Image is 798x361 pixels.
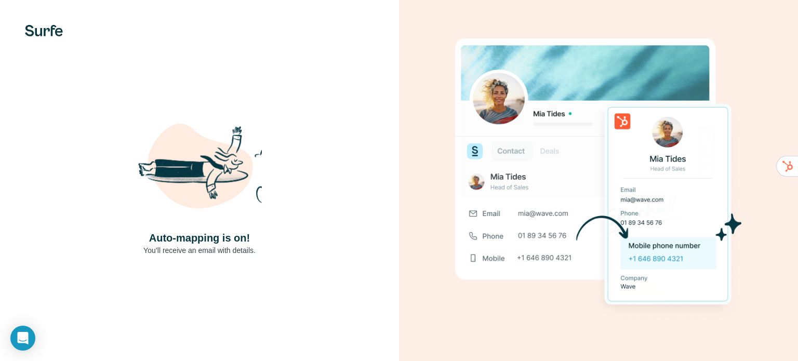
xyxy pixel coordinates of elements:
[149,231,250,245] h4: Auto-mapping is on!
[455,38,742,323] img: Download Success
[10,326,35,351] div: Open Intercom Messenger
[25,25,63,36] img: Surfe's logo
[143,245,256,256] p: You’ll receive an email with details.
[137,106,262,231] img: Shaka Illustration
